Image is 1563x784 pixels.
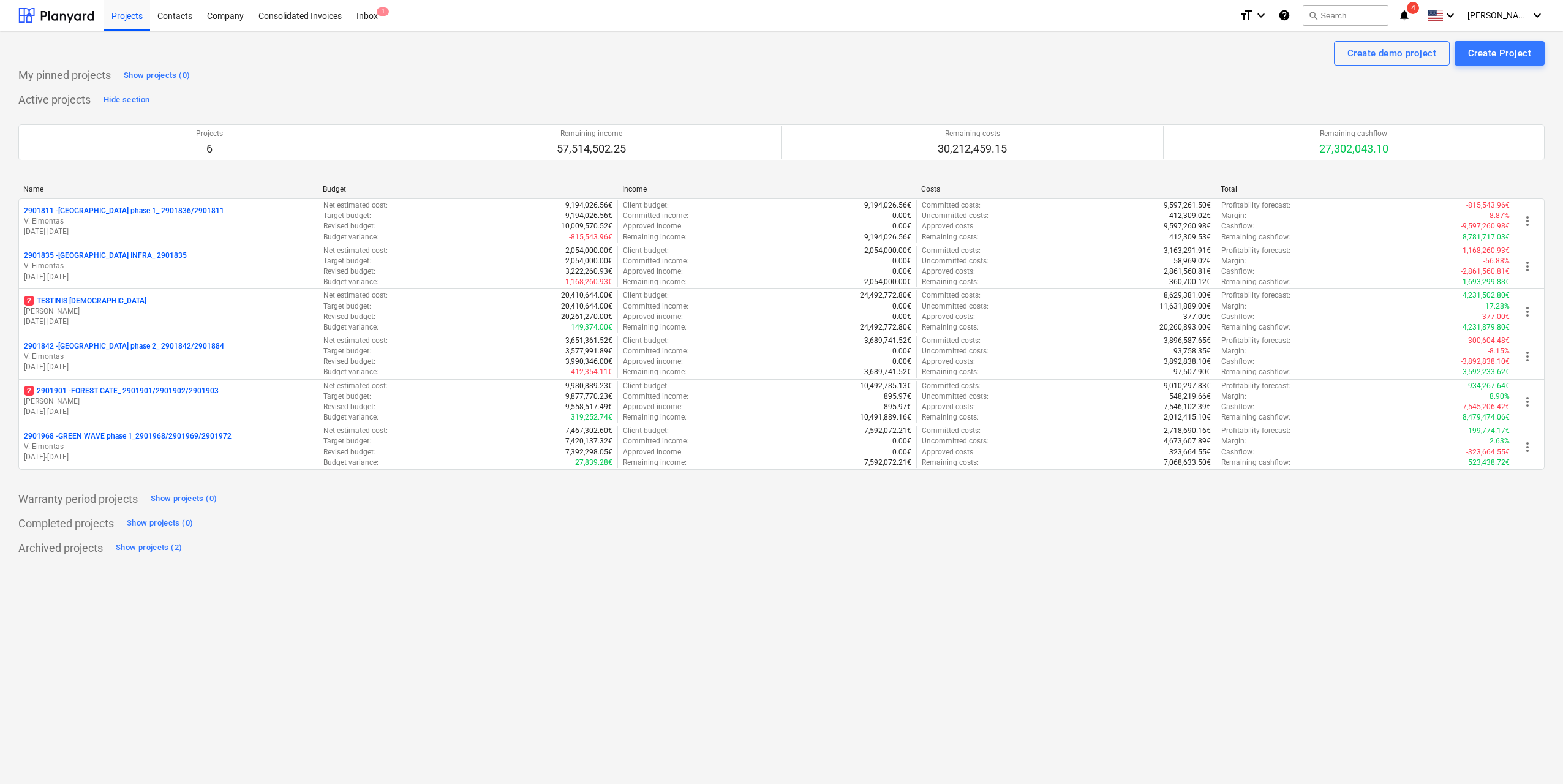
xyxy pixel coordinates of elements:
[623,391,688,402] p: Committed income :
[1183,312,1211,322] p: 377.00€
[565,391,612,402] p: 9,877,770.23€
[1164,458,1211,468] p: 7,068,633.50€
[24,341,224,352] p: 2901842 - [GEOGRAPHIC_DATA] phase 2_ 2901842/2901884
[623,412,687,423] p: Remaining income :
[575,458,612,468] p: 27,839.28€
[18,68,111,83] p: My pinned projects
[24,206,224,216] p: 2901811 - [GEOGRAPHIC_DATA] phase 1_ 2901836/2901811
[323,447,375,458] p: Revised budget :
[623,381,669,391] p: Client budget :
[1221,336,1290,346] p: Profitability forecast :
[922,312,975,322] p: Approved costs :
[565,356,612,367] p: 3,990,346.00€
[1488,346,1510,356] p: -8.15%
[1173,367,1211,377] p: 97,507.90€
[860,412,911,423] p: 10,491,889.16€
[323,266,375,277] p: Revised budget :
[24,431,232,442] p: 2901968 - GREEN WAVE phase 1_2901968/2901969/2901972
[323,412,379,423] p: Budget variance :
[565,336,612,346] p: 3,651,361.52€
[864,200,911,211] p: 9,194,026.56€
[623,277,687,287] p: Remaining income :
[323,367,379,377] p: Budget variance :
[1164,246,1211,256] p: 3,163,291.91€
[1520,349,1535,364] span: more_vert
[1221,301,1246,312] p: Margin :
[1221,458,1290,468] p: Remaining cashflow :
[922,277,979,287] p: Remaining costs :
[1221,412,1290,423] p: Remaining cashflow :
[148,489,220,509] button: Show projects (0)
[1485,301,1510,312] p: 17.28%
[323,346,371,356] p: Target budget :
[24,296,34,306] span: 2
[864,367,911,377] p: 3,689,741.52€
[24,442,313,452] p: V. Eimontas
[1221,381,1290,391] p: Profitability forecast :
[892,221,911,232] p: 0.00€
[1520,214,1535,228] span: more_vert
[922,391,989,402] p: Uncommitted costs :
[1520,440,1535,454] span: more_vert
[623,447,683,458] p: Approved income :
[1221,426,1290,436] p: Profitability forecast :
[623,458,687,468] p: Remaining income :
[1221,200,1290,211] p: Profitability forecast :
[1169,232,1211,243] p: 412,309.53€
[1221,211,1246,221] p: Margin :
[1466,447,1510,458] p: -323,664.55€
[561,301,612,312] p: 20,410,644.00€
[24,296,146,306] p: TESTINIS [DEMOGRAPHIC_DATA]
[1443,8,1458,23] i: keyboard_arrow_down
[1461,356,1510,367] p: -3,892,838.10€
[864,232,911,243] p: 9,194,026.56€
[24,431,313,462] div: 2901968 -GREEN WAVE phase 1_2901968/2901969/2901972V. Eimontas[DATE]-[DATE]
[323,185,612,194] div: Budget
[922,290,981,301] p: Committed costs :
[892,356,911,367] p: 0.00€
[623,402,683,412] p: Approved income :
[18,492,138,507] p: Warranty period projects
[1502,725,1563,784] div: Chat Widget
[892,346,911,356] p: 0.00€
[121,66,193,85] button: Show projects (0)
[922,256,989,266] p: Uncommitted costs :
[323,312,375,322] p: Revised budget :
[938,129,1007,139] p: Remaining costs
[1159,301,1211,312] p: 11,631,889.00€
[1463,232,1510,243] p: 8,781,717.03€
[922,402,975,412] p: Approved costs :
[922,367,979,377] p: Remaining costs :
[1164,200,1211,211] p: 9,597,261.50€
[1221,232,1290,243] p: Remaining cashflow :
[1461,221,1510,232] p: -9,597,260.98€
[24,407,313,417] p: [DATE] - [DATE]
[1468,458,1510,468] p: 523,438.72€
[565,266,612,277] p: 3,222,260.93€
[24,216,313,227] p: V. Eimontas
[884,391,911,402] p: 895.97€
[565,256,612,266] p: 2,054,000.00€
[565,426,612,436] p: 7,467,302.60€
[623,200,669,211] p: Client budget :
[323,391,371,402] p: Target budget :
[24,206,313,237] div: 2901811 -[GEOGRAPHIC_DATA] phase 1_ 2901836/2901811V. Eimontas[DATE]-[DATE]
[1466,336,1510,346] p: -300,604.48€
[1164,412,1211,423] p: 2,012,415.10€
[565,200,612,211] p: 9,194,026.56€
[892,447,911,458] p: 0.00€
[323,290,388,301] p: Net estimated cost :
[1169,447,1211,458] p: 323,664.55€
[892,301,911,312] p: 0.00€
[323,200,388,211] p: Net estimated cost :
[24,272,313,282] p: [DATE] - [DATE]
[24,386,34,396] span: 2
[938,141,1007,156] p: 30,212,459.15
[1164,290,1211,301] p: 8,629,381.00€
[922,346,989,356] p: Uncommitted costs :
[1468,381,1510,391] p: 934,267.64€
[922,322,979,333] p: Remaining costs :
[1221,256,1246,266] p: Margin :
[565,211,612,221] p: 9,194,026.56€
[1463,277,1510,287] p: 1,693,299.88€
